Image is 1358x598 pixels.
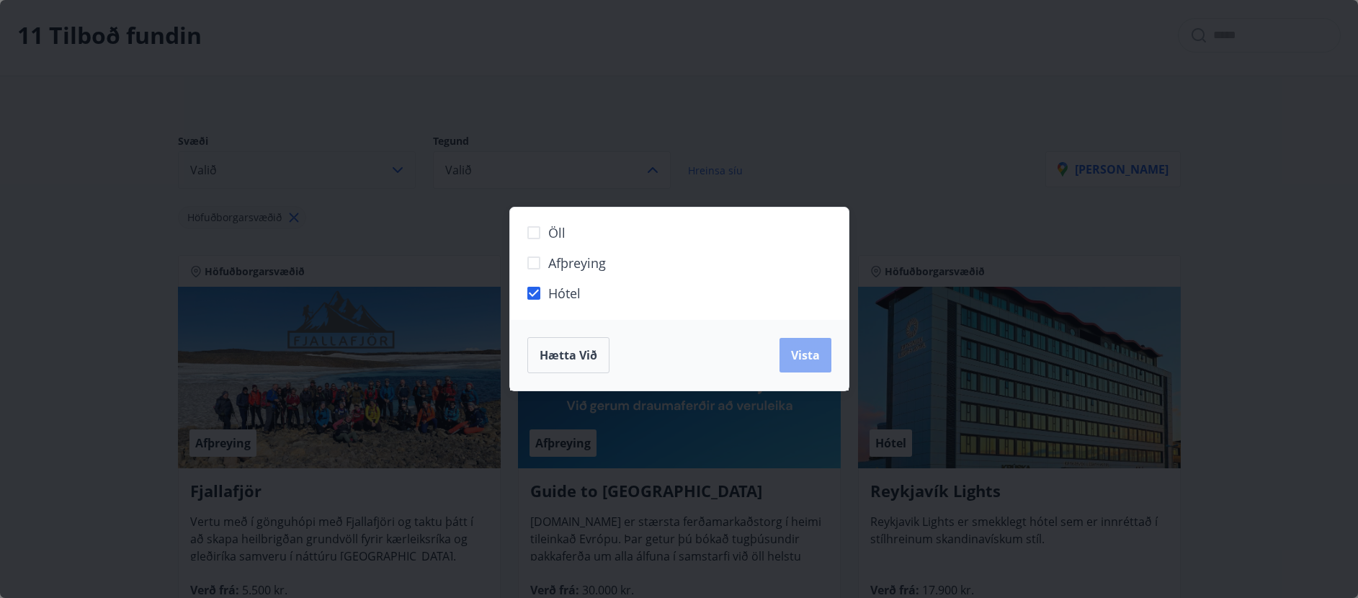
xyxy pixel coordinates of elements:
button: Hætta við [527,337,609,373]
span: Hætta við [540,347,597,363]
span: Hótel [548,284,581,303]
span: Öll [548,223,566,242]
span: Vista [791,347,820,363]
span: Afþreying [548,254,606,272]
button: Vista [779,338,831,372]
